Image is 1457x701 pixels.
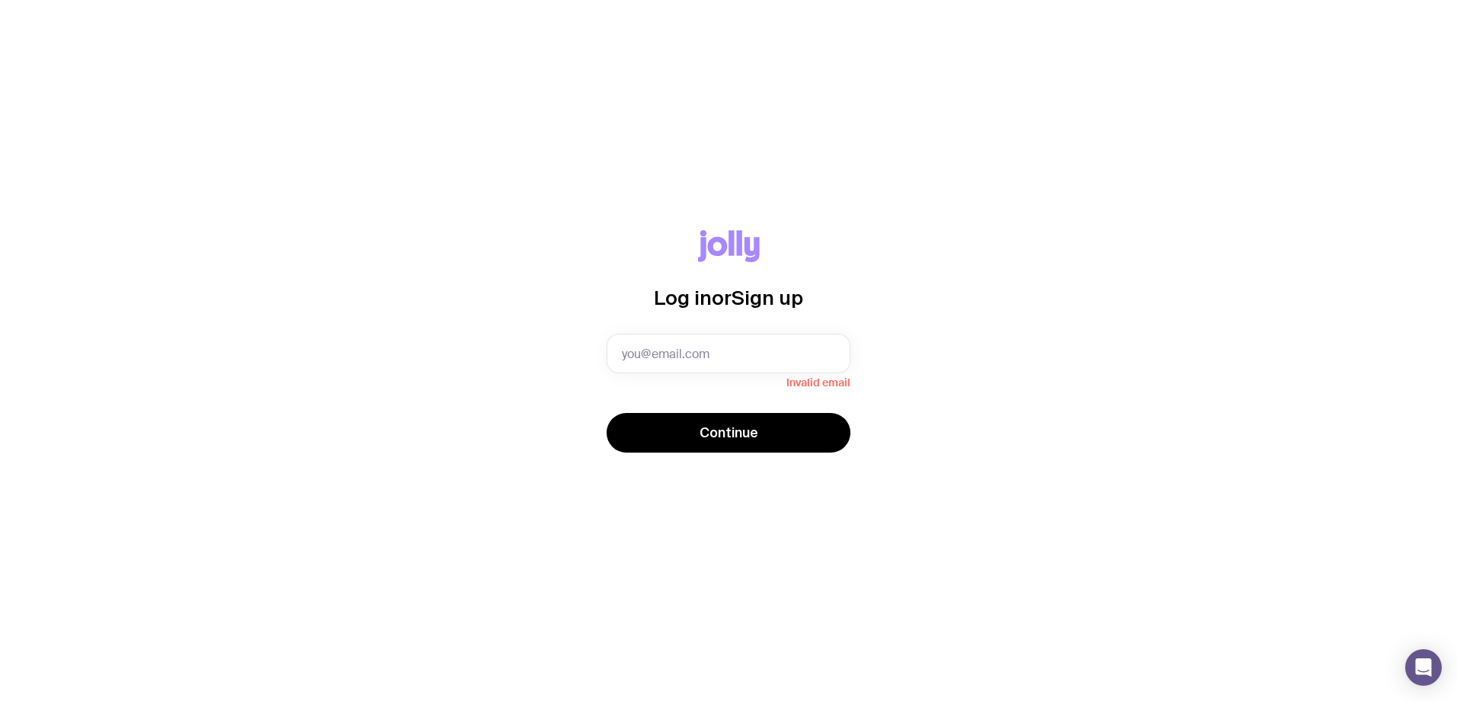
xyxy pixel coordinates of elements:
input: you@email.com [607,334,850,373]
span: Sign up [732,286,803,309]
span: or [712,286,732,309]
button: Continue [607,413,850,453]
span: Log in [654,286,712,309]
span: Invalid email [607,373,850,389]
div: Open Intercom Messenger [1405,649,1442,686]
span: Continue [700,424,758,442]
